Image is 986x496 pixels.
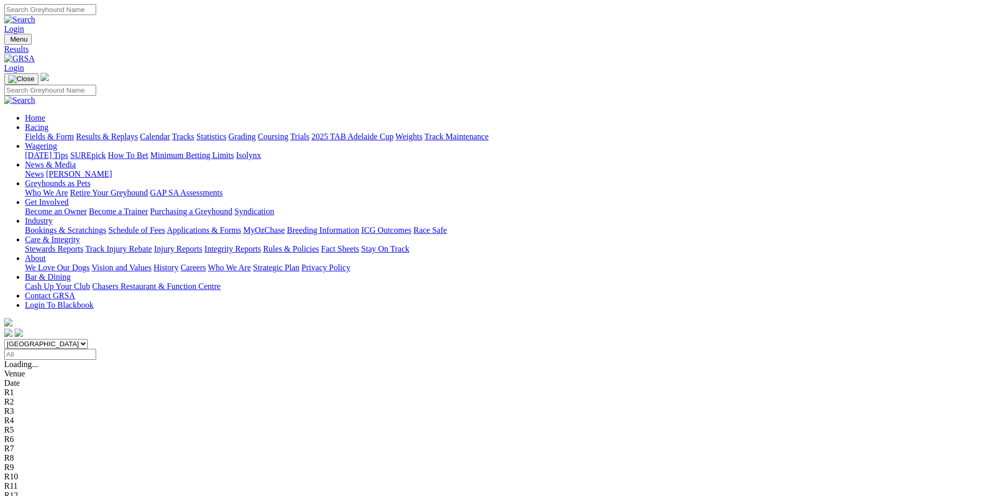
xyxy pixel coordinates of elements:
img: logo-grsa-white.png [41,73,49,81]
a: SUREpick [70,151,106,160]
button: Toggle navigation [4,34,32,45]
a: Integrity Reports [204,244,261,253]
div: R5 [4,425,982,435]
div: R11 [4,481,982,491]
a: Strategic Plan [253,263,299,272]
a: Applications & Forms [167,226,241,234]
div: Date [4,378,982,388]
a: Login [4,63,24,72]
a: Chasers Restaurant & Function Centre [92,282,220,291]
a: GAP SA Assessments [150,188,223,197]
a: Schedule of Fees [108,226,165,234]
a: Purchasing a Greyhound [150,207,232,216]
img: facebook.svg [4,329,12,337]
a: Privacy Policy [301,263,350,272]
div: Venue [4,369,982,378]
div: R6 [4,435,982,444]
a: [DATE] Tips [25,151,68,160]
a: Care & Integrity [25,235,80,244]
a: Greyhounds as Pets [25,179,90,188]
a: How To Bet [108,151,149,160]
div: R3 [4,407,982,416]
input: Search [4,85,96,96]
div: R8 [4,453,982,463]
a: Results [4,45,982,54]
div: News & Media [25,169,982,179]
div: R4 [4,416,982,425]
a: Stay On Track [361,244,409,253]
a: Cash Up Your Club [25,282,90,291]
img: Close [8,75,34,83]
a: Injury Reports [154,244,202,253]
a: ICG Outcomes [361,226,411,234]
span: Loading... [4,360,38,369]
a: Bookings & Scratchings [25,226,106,234]
a: Breeding Information [287,226,359,234]
a: Results & Replays [76,132,138,141]
a: Wagering [25,141,57,150]
img: Search [4,15,35,24]
div: Industry [25,226,982,235]
a: [PERSON_NAME] [46,169,112,178]
a: Coursing [258,132,288,141]
a: Login [4,24,24,33]
a: 2025 TAB Adelaide Cup [311,132,393,141]
a: Become an Owner [25,207,87,216]
input: Select date [4,349,96,360]
a: Become a Trainer [89,207,148,216]
a: Bar & Dining [25,272,71,281]
a: Syndication [234,207,274,216]
a: News & Media [25,160,76,169]
img: logo-grsa-white.png [4,318,12,327]
a: Careers [180,263,206,272]
a: Tracks [172,132,194,141]
a: News [25,169,44,178]
div: Greyhounds as Pets [25,188,982,198]
a: Calendar [140,132,170,141]
a: Rules & Policies [263,244,319,253]
a: About [25,254,46,263]
a: History [153,263,178,272]
div: R1 [4,388,982,397]
div: About [25,263,982,272]
div: R10 [4,472,982,481]
span: Menu [10,35,28,43]
a: Grading [229,132,256,141]
div: R2 [4,397,982,407]
img: GRSA [4,54,35,63]
div: Get Involved [25,207,982,216]
a: Retire Your Greyhound [70,188,148,197]
div: Wagering [25,151,982,160]
div: Bar & Dining [25,282,982,291]
img: twitter.svg [15,329,23,337]
a: Track Maintenance [425,132,489,141]
div: R9 [4,463,982,472]
a: Trials [290,132,309,141]
a: MyOzChase [243,226,285,234]
a: Racing [25,123,48,132]
div: Care & Integrity [25,244,982,254]
a: Who We Are [208,263,251,272]
a: Stewards Reports [25,244,83,253]
a: Industry [25,216,52,225]
a: We Love Our Dogs [25,263,89,272]
a: Get Involved [25,198,69,206]
a: Fields & Form [25,132,74,141]
img: Search [4,96,35,105]
a: Weights [396,132,423,141]
a: Track Injury Rebate [85,244,152,253]
button: Toggle navigation [4,73,38,85]
div: Racing [25,132,982,141]
a: Login To Blackbook [25,301,94,309]
a: Fact Sheets [321,244,359,253]
a: Contact GRSA [25,291,75,300]
a: Race Safe [413,226,446,234]
div: R7 [4,444,982,453]
a: Statistics [196,132,227,141]
a: Vision and Values [91,263,151,272]
input: Search [4,4,96,15]
a: Minimum Betting Limits [150,151,234,160]
a: Who We Are [25,188,68,197]
a: Isolynx [236,151,261,160]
